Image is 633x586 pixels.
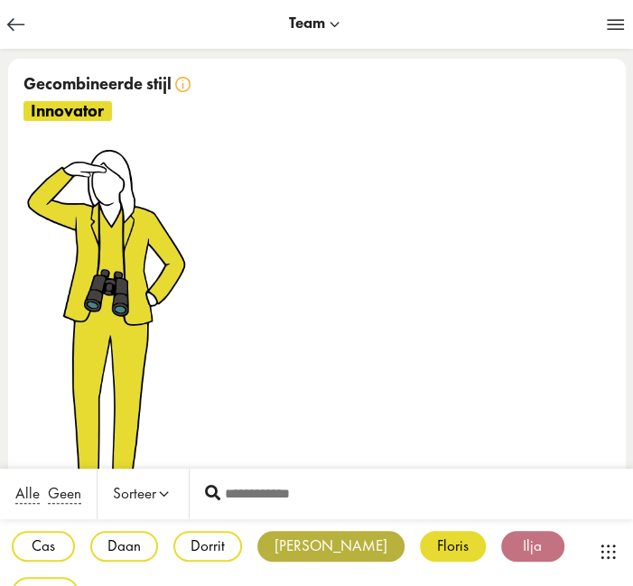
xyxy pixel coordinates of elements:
[501,531,564,563] div: Ilja
[257,531,405,563] div: [PERSON_NAME]
[173,531,242,563] div: Dorrit
[12,531,75,563] div: Cas
[90,531,158,563] div: Daan
[113,483,173,505] div: Sorteer
[48,483,81,504] span: Geen
[420,531,486,563] div: Floris
[15,483,40,504] span: Alle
